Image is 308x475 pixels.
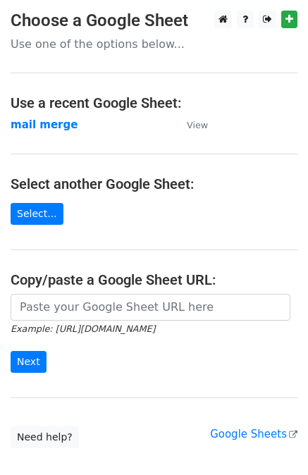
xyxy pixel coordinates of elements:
h4: Select another Google Sheet: [11,175,297,192]
h4: Copy/paste a Google Sheet URL: [11,271,297,288]
h4: Use a recent Google Sheet: [11,94,297,111]
a: mail merge [11,118,78,131]
a: Google Sheets [210,428,297,440]
small: View [187,120,208,130]
a: Need help? [11,426,79,448]
a: Select... [11,203,63,225]
input: Next [11,351,47,373]
input: Paste your Google Sheet URL here [11,294,290,321]
h3: Choose a Google Sheet [11,11,297,31]
a: View [173,118,208,131]
small: Example: [URL][DOMAIN_NAME] [11,323,155,334]
p: Use one of the options below... [11,37,297,51]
